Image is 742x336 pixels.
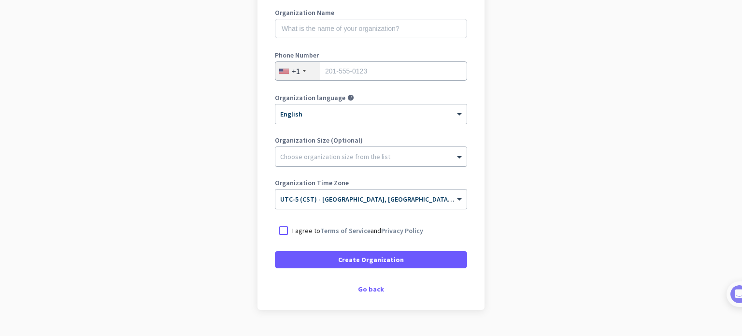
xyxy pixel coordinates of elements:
input: 201-555-0123 [275,61,467,81]
input: What is the name of your organization? [275,19,467,38]
label: Organization Size (Optional) [275,137,467,144]
i: help [347,94,354,101]
label: Organization Time Zone [275,179,467,186]
p: I agree to and [292,226,423,235]
a: Privacy Policy [381,226,423,235]
button: Create Organization [275,251,467,268]
label: Organization Name [275,9,467,16]
label: Organization language [275,94,345,101]
label: Phone Number [275,52,467,58]
div: +1 [292,66,300,76]
div: Go back [275,286,467,292]
span: Create Organization [338,255,404,264]
a: Terms of Service [320,226,371,235]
